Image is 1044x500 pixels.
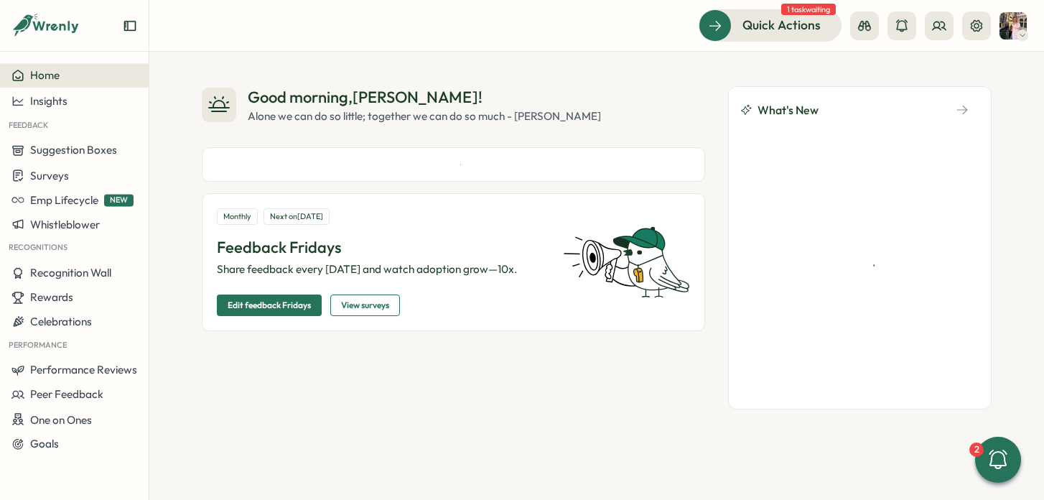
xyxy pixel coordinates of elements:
[123,19,137,33] button: Expand sidebar
[248,86,601,108] div: Good morning , [PERSON_NAME] !
[781,4,836,15] span: 1 task waiting
[228,295,311,315] span: Edit feedback Fridays
[248,108,601,124] div: Alone we can do so little; together we can do so much - [PERSON_NAME]
[217,236,546,259] p: Feedback Fridays
[969,443,984,457] div: 2
[30,437,59,450] span: Goals
[104,194,134,206] span: NEW
[30,387,103,401] span: Peer Feedback
[30,169,69,182] span: Surveys
[30,144,117,157] span: Suggestion Boxes
[30,68,60,82] span: Home
[217,295,322,316] button: Edit feedback Fridays
[742,16,821,34] span: Quick Actions
[999,12,1027,40] img: Hannah Saunders
[341,295,389,315] span: View surveys
[30,94,67,108] span: Insights
[30,290,73,304] span: Rewards
[975,437,1021,483] button: 2
[330,295,400,316] button: View surveys
[699,9,842,41] button: Quick Actions
[30,412,92,426] span: One on Ones
[30,363,137,376] span: Performance Reviews
[30,218,100,231] span: Whistleblower
[30,315,92,328] span: Celebrations
[758,101,819,119] span: What's New
[30,193,98,207] span: Emp Lifecycle
[217,208,258,225] div: Monthly
[217,261,546,277] p: Share feedback every [DATE] and watch adoption grow—10x.
[264,208,330,225] div: Next on [DATE]
[30,266,111,279] span: Recognition Wall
